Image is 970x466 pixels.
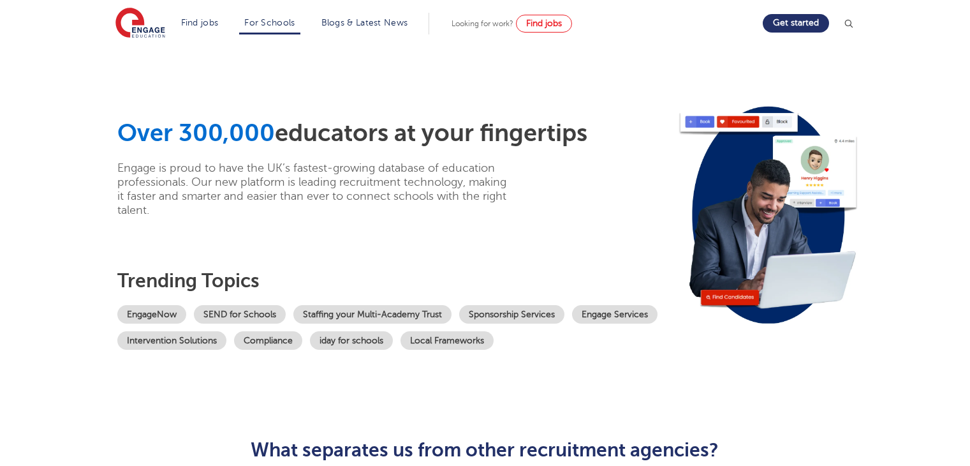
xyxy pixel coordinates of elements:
[115,8,165,40] img: Engage Education
[244,18,295,27] a: For Schools
[234,331,302,350] a: Compliance
[677,96,859,334] img: Image for: Looking for staff
[400,331,494,350] a: Local Frameworks
[117,331,226,350] a: Intervention Solutions
[117,305,186,324] a: EngageNow
[172,439,798,461] h2: What separates us from other recruitment agencies?
[321,18,408,27] a: Blogs & Latest News
[117,161,510,217] p: Engage is proud to have the UK’s fastest-growing database of education professionals. Our new pla...
[194,305,286,324] a: SEND for Schools
[763,14,829,33] a: Get started
[310,331,393,350] a: iday for schools
[293,305,452,324] a: Staffing your Multi-Academy Trust
[181,18,219,27] a: Find jobs
[117,119,275,147] span: Over 300,000
[117,119,671,148] h1: educators at your fingertips
[117,269,671,292] h3: Trending topics
[516,15,572,33] a: Find jobs
[526,19,562,28] span: Find jobs
[452,19,513,28] span: Looking for work?
[459,305,564,324] a: Sponsorship Services
[572,305,658,324] a: Engage Services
